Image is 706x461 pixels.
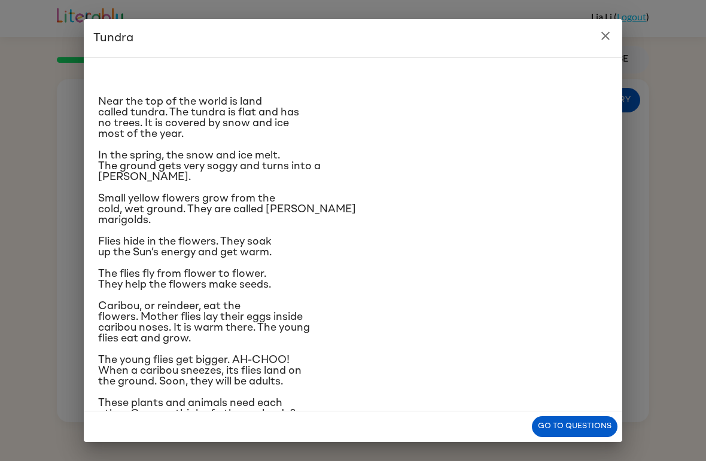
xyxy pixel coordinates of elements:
[98,301,310,344] span: Caribou, or reindeer, eat the flowers. Mother flies lay their eggs inside caribou noses. It is wa...
[98,398,296,419] span: These plants and animals need each other. Can you think of others who do?
[98,236,272,258] span: Flies hide in the flowers. They soak up the Sun’s energy and get warm.
[98,268,271,290] span: The flies fly from flower to flower. They help the flowers make seeds.
[98,96,299,139] span: Near the top of the world is land called tundra. The tundra is flat and has no trees. It is cover...
[594,24,617,48] button: close
[98,355,302,387] span: The young flies get bigger. AH-CHOO! When a caribou sneezes, its flies land on the ground. Soon, ...
[98,150,321,182] span: In the spring, the snow and ice melt. The ground gets very soggy and turns into a [PERSON_NAME].
[98,193,356,225] span: Small yellow flowers grow from the cold, wet ground. They are called [PERSON_NAME] marigolds.
[532,416,617,437] button: Go to questions
[84,19,622,57] h2: Tundra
